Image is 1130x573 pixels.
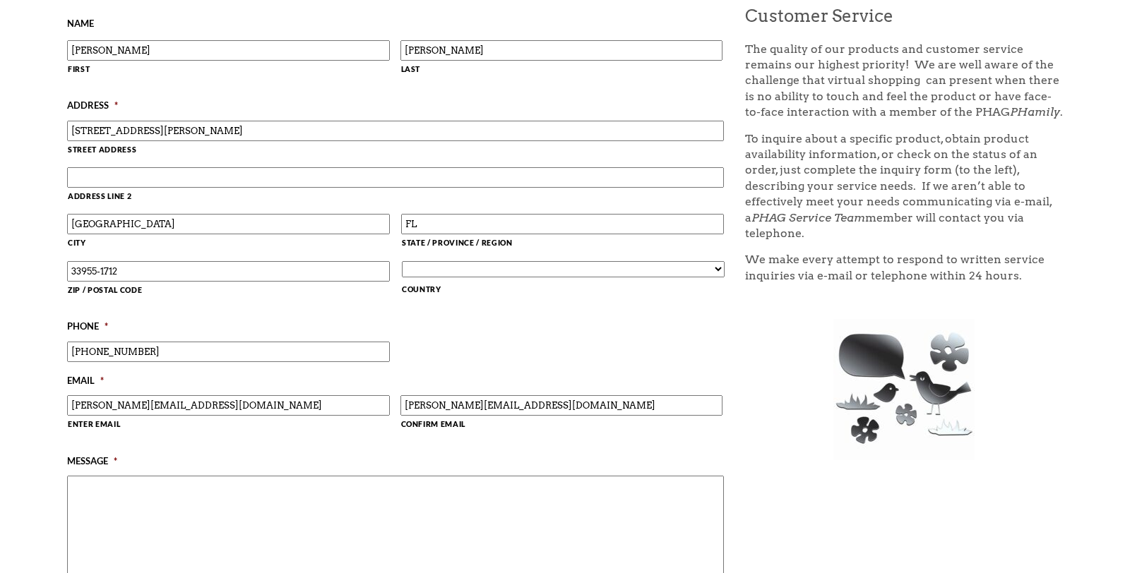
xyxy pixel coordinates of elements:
label: Enter Email [68,416,390,435]
label: State / Province / Region [402,235,724,254]
em: PHAG Service Team [751,211,865,224]
label: Street Address [68,142,724,161]
h1: Customer Service [745,5,1063,41]
label: Email [67,375,104,390]
label: Name [67,18,94,33]
label: ZIP / Postal Code [68,282,390,301]
label: Message [67,455,117,471]
label: Country [402,282,724,301]
h4: To inquire about a specific product, obtain product availability information, or check on the sta... [745,131,1063,253]
label: Confirm Email [401,416,723,435]
label: First [68,61,390,80]
label: Last [401,61,723,80]
em: PHamily [1010,105,1060,119]
label: City [68,235,390,254]
h4: We make every attempt to respond to written service inquiries via e-mail or telephone within 24 h... [745,252,1063,294]
h4: The quality of our products and customer service remains our highest priority! We are well aware ... [745,42,1063,131]
label: Address [67,99,118,115]
label: Address Line 2 [68,188,724,207]
img: Decal twitter [833,319,975,460]
label: Phone [67,320,108,336]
